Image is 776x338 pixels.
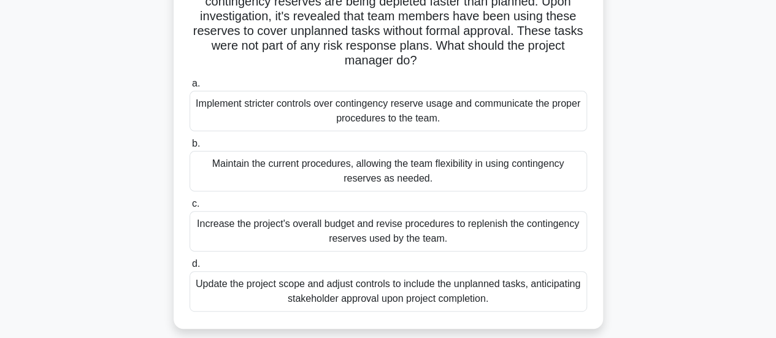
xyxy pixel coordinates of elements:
[192,138,200,148] span: b.
[190,151,587,191] div: Maintain the current procedures, allowing the team flexibility in using contingency reserves as n...
[190,271,587,312] div: Update the project scope and adjust controls to include the unplanned tasks, anticipating stakeho...
[192,258,200,269] span: d.
[192,198,199,209] span: c.
[190,211,587,252] div: Increase the project's overall budget and revise procedures to replenish the contingency reserves...
[192,78,200,88] span: a.
[190,91,587,131] div: Implement stricter controls over contingency reserve usage and communicate the proper procedures ...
